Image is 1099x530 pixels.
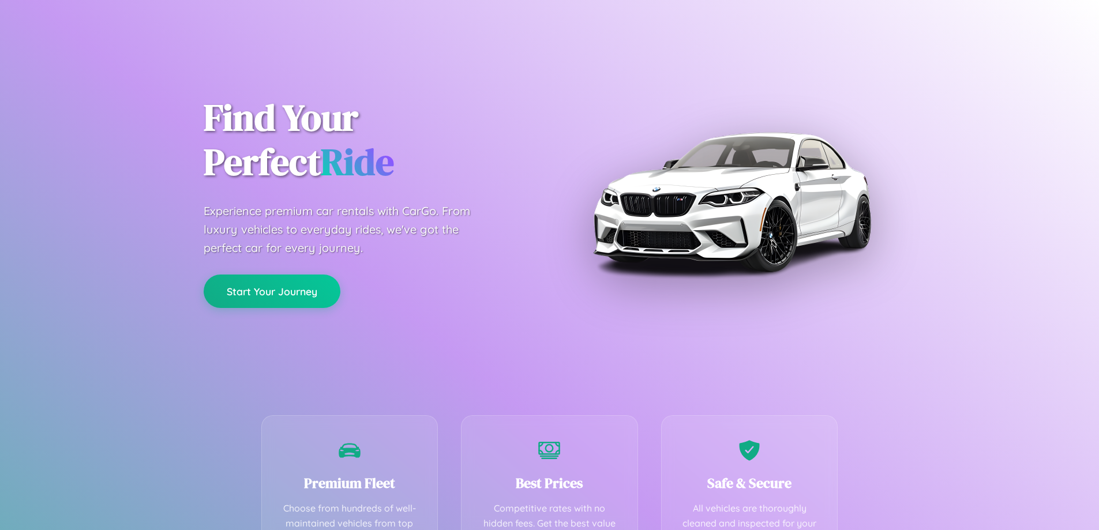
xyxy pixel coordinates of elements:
[479,473,620,493] h3: Best Prices
[679,473,820,493] h3: Safe & Secure
[321,137,394,187] span: Ride
[204,96,532,185] h1: Find Your Perfect
[204,202,492,257] p: Experience premium car rentals with CarGo. From luxury vehicles to everyday rides, we've got the ...
[279,473,421,493] h3: Premium Fleet
[587,58,876,346] img: Premium BMW car rental vehicle
[204,275,340,308] button: Start Your Journey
